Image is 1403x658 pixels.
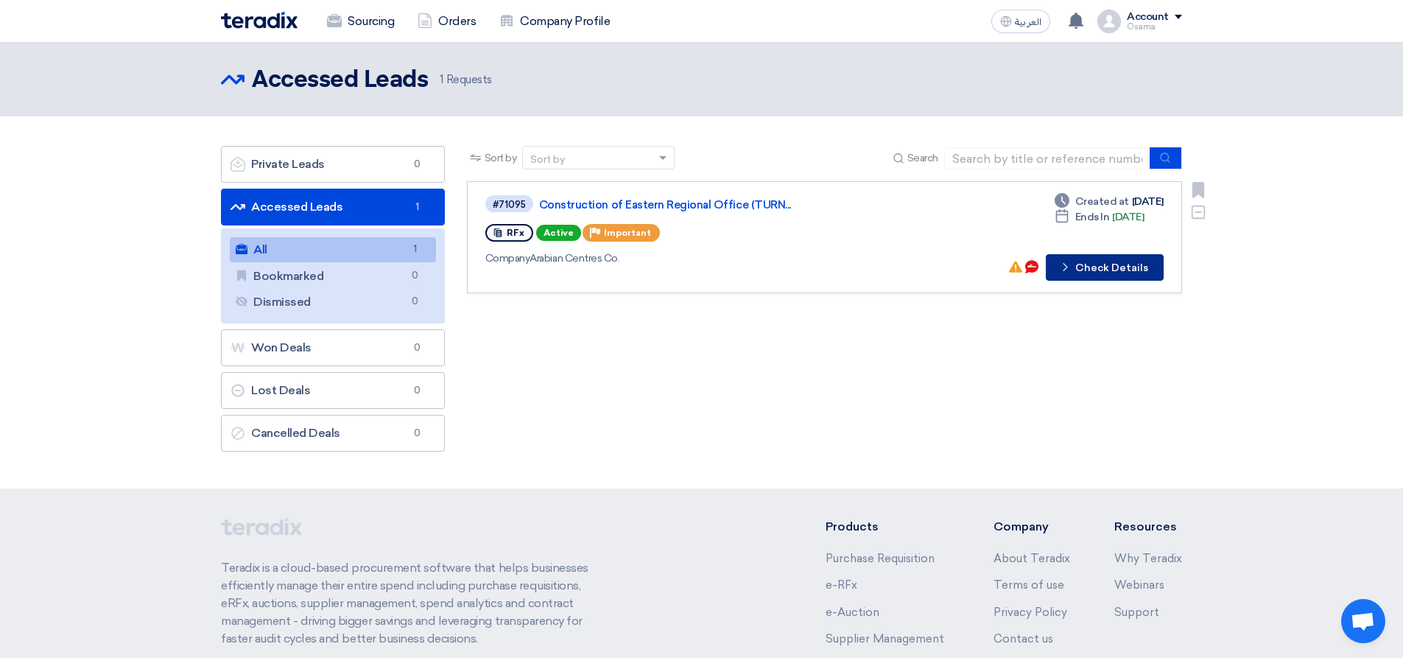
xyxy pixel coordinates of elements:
[826,578,857,592] a: e-RFx
[407,294,424,309] span: 0
[507,228,524,238] span: RFx
[409,426,426,441] span: 0
[1046,254,1164,281] button: Check Details
[1127,23,1182,31] div: Osama
[1015,17,1041,27] span: العربية
[230,290,436,315] a: Dismissed
[485,251,910,266] div: Arabian Centres Co.
[994,552,1070,565] a: About Teradix
[530,152,565,167] div: Sort by
[409,200,426,214] span: 1
[406,5,488,38] a: Orders
[407,268,424,284] span: 0
[826,552,935,565] a: Purchase Requisition
[221,329,445,366] a: Won Deals0
[1075,194,1129,209] span: Created at
[409,383,426,398] span: 0
[1114,606,1159,619] a: Support
[407,242,424,257] span: 1
[994,632,1053,645] a: Contact us
[991,10,1050,33] button: العربية
[409,157,426,172] span: 0
[440,73,443,86] span: 1
[221,559,605,648] p: Teradix is a cloud-based procurement software that helps businesses efficiently manage their enti...
[230,264,436,289] a: Bookmarked
[1127,11,1169,24] div: Account
[826,606,879,619] a: e-Auction
[536,225,581,241] span: Active
[221,415,445,452] a: Cancelled Deals0
[409,340,426,355] span: 0
[221,189,445,225] a: Accessed Leads1
[826,518,950,536] li: Products
[1097,10,1121,33] img: profile_test.png
[1114,552,1182,565] a: Why Teradix
[1055,194,1164,209] div: [DATE]
[493,200,526,209] div: #71095
[994,518,1070,536] li: Company
[907,150,938,166] span: Search
[994,606,1067,619] a: Privacy Policy
[826,632,944,645] a: Supplier Management
[485,252,530,265] span: Company
[1114,518,1182,536] li: Resources
[440,71,492,88] span: Requests
[994,578,1064,592] a: Terms of use
[221,12,298,29] img: Teradix logo
[1341,599,1385,643] a: Open chat
[604,228,651,238] span: Important
[1114,578,1164,592] a: Webinars
[221,146,445,183] a: Private Leads0
[539,198,907,211] a: Construction of Eastern Regional Office (TURN...
[252,66,428,95] h2: Accessed Leads
[1055,209,1144,225] div: [DATE]
[944,147,1150,169] input: Search by title or reference number
[315,5,406,38] a: Sourcing
[485,150,517,166] span: Sort by
[230,237,436,262] a: All
[221,372,445,409] a: Lost Deals0
[1075,209,1110,225] span: Ends In
[488,5,622,38] a: Company Profile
